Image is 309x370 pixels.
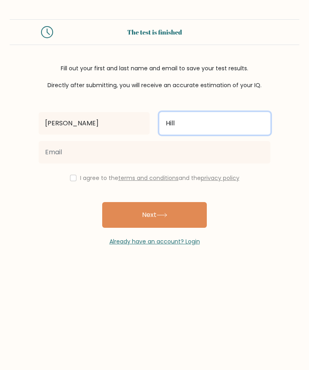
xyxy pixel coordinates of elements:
[109,237,200,245] a: Already have an account? Login
[102,202,207,228] button: Next
[10,64,299,90] div: Fill out your first and last name and email to save your test results. Directly after submitting,...
[159,112,270,135] input: Last name
[201,174,239,182] a: privacy policy
[118,174,179,182] a: terms and conditions
[63,27,246,37] div: The test is finished
[39,141,270,164] input: Email
[39,112,150,135] input: First name
[80,174,239,182] label: I agree to the and the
